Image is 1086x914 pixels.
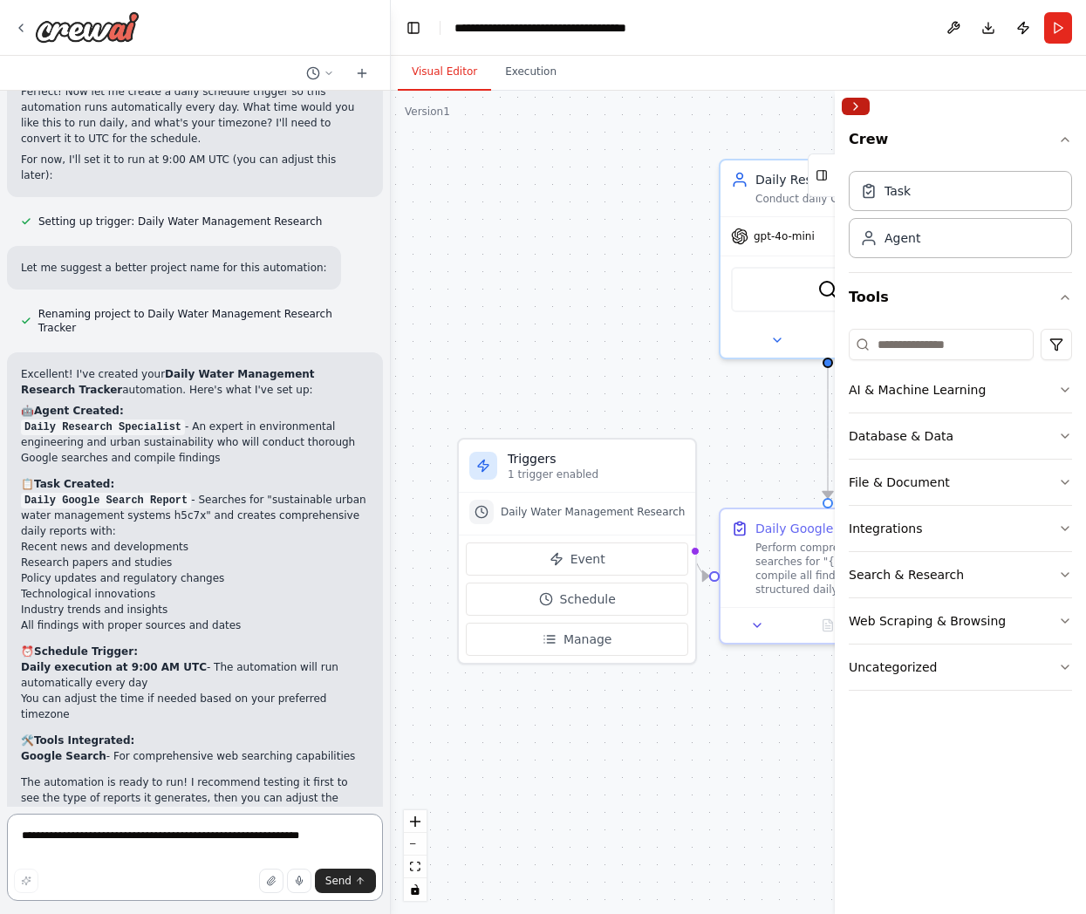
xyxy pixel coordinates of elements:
button: Uncategorized [849,645,1072,690]
h2: 🤖 [21,403,369,419]
strong: Google Search [21,750,106,762]
div: Perform comprehensive Google searches for "{topic}" and compile all findings into a structured da... [755,541,925,597]
li: You can adjust the time if needed based on your preferred timezone [21,691,369,722]
button: File & Document [849,460,1072,505]
span: Manage [563,631,612,648]
g: Edge from 413ed185-780f-4b42-8783-9e7823aacbb3 to 39447a71-80bb-4dbf-8731-6a4bcb4f739d [819,368,837,498]
div: Daily Google Search ReportPerform comprehensive Google searches for "{topic}" and compile all fin... [719,508,937,645]
p: Excellent! I've created your automation. Here's what I've set up: [21,366,369,398]
button: No output available [791,615,865,636]
span: Renaming project to Daily Water Management Research Tracker [38,307,369,335]
img: Logo [35,11,140,43]
p: Perfect! Now let me create a daily schedule trigger so this automation runs automatically every d... [21,84,369,147]
h3: Triggers [508,450,685,467]
strong: Tools Integrated: [34,734,134,747]
div: Tools [849,322,1072,705]
p: 1 trigger enabled [508,467,685,481]
div: Daily Research SpecialistConduct daily Google searches for "{topic}" and compile comprehensive, u... [719,159,937,359]
button: fit view [404,856,427,878]
button: Upload files [259,869,283,893]
strong: Daily execution at 9:00 AM UTC [21,661,207,673]
button: Improve this prompt [14,869,38,893]
span: Event [570,550,605,568]
span: Setting up trigger: Daily Water Management Research [38,215,322,228]
button: Search & Research [849,552,1072,597]
p: For now, I'll set it to run at 9:00 AM UTC (you can adjust this later): [21,152,369,183]
div: File & Document [849,474,950,491]
p: The automation is ready to run! I recommend testing it first to see the type of reports it genera... [21,774,369,806]
button: Toggle Sidebar [828,91,842,914]
strong: Task Created: [34,478,114,490]
code: Daily Research Specialist [21,419,185,435]
div: Agent [885,229,920,247]
button: Schedule [466,583,688,616]
button: Manage [466,623,688,656]
button: Database & Data [849,413,1072,459]
button: Send [315,869,376,893]
button: toggle interactivity [404,878,427,901]
div: React Flow controls [404,810,427,901]
button: AI & Machine Learning [849,367,1072,413]
div: AI & Machine Learning [849,381,986,399]
g: Edge from triggers to 39447a71-80bb-4dbf-8731-6a4bcb4f739d [685,542,709,585]
h2: 📋 [21,476,369,492]
div: Crew [849,164,1072,272]
button: Click to speak your automation idea [287,869,311,893]
div: Integrations [849,520,922,537]
li: - An expert in environmental engineering and urban sustainability who will conduct thorough Googl... [21,419,369,466]
li: Policy updates and regulatory changes [21,570,369,586]
li: Research papers and studies [21,555,369,570]
button: Event [466,542,688,576]
button: Visual Editor [398,54,491,91]
li: - The automation will run automatically every day [21,659,369,691]
li: Industry trends and insights [21,602,369,617]
div: Uncategorized [849,658,937,676]
span: Send [325,874,352,888]
h2: ⏰ [21,644,369,659]
div: Database & Data [849,427,953,445]
button: Execution [491,54,570,91]
div: Triggers1 trigger enabledDaily Water Management ResearchEventScheduleManage [457,438,697,665]
li: - Searches for "sustainable urban water management systems h5c7x" and creates comprehensive daily... [21,492,369,633]
span: Daily Water Management Research [501,505,685,519]
li: All findings with proper sources and dates [21,617,369,633]
nav: breadcrumb [454,19,696,37]
div: Task [885,182,911,200]
li: Recent news and developments [21,539,369,555]
h2: 🛠️ [21,733,369,748]
button: zoom in [404,810,427,833]
div: Version 1 [405,105,450,119]
span: Schedule [560,590,616,608]
p: Let me suggest a better project name for this automation: [21,260,327,276]
button: Integrations [849,506,1072,551]
div: Web Scraping & Browsing [849,612,1006,630]
li: Technological innovations [21,586,369,602]
div: Conduct daily Google searches for "{topic}" and compile comprehensive, up-to-date findings into d... [755,192,925,206]
button: Crew [849,122,1072,164]
strong: Agent Created: [34,405,124,417]
button: Tools [849,273,1072,322]
button: Start a new chat [348,63,376,84]
div: Daily Research Specialist [755,171,925,188]
code: Daily Google Search Report [21,493,191,508]
button: Web Scraping & Browsing [849,598,1072,644]
strong: Schedule Trigger: [34,645,138,658]
img: SerplyWebSearchTool [817,279,838,300]
strong: Daily Water Management Research Tracker [21,368,315,396]
button: zoom out [404,833,427,856]
button: Switch to previous chat [299,63,341,84]
button: Hide left sidebar [401,16,426,40]
button: Collapse right sidebar [842,98,870,115]
span: gpt-4o-mini [754,229,815,243]
li: - For comprehensive web searching capabilities [21,748,369,764]
div: Search & Research [849,566,964,583]
div: Daily Google Search Report [755,520,924,537]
